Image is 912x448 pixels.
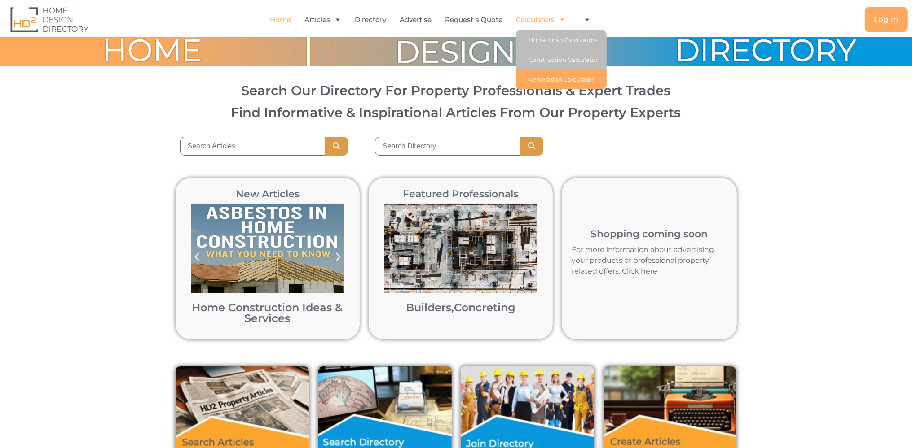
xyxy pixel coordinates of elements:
[187,247,207,267] div: Previous slide
[18,106,894,119] h3: Find Informative & Inspirational Articles From Our Property Experts
[520,137,543,156] button: Search
[192,301,343,325] a: Home Construction Ideas & Services
[180,137,325,156] input: Search Articles....
[516,70,607,89] a: Renovation Calculator
[406,301,451,314] a: Builders
[454,301,515,314] a: Concreting
[400,9,432,30] a: Advertise
[328,247,348,267] div: Next slide
[516,9,566,30] a: Calculators
[18,84,894,97] h2: Search Our Directory For Property Professionals & Expert Trades
[445,9,502,30] a: Request a Quote
[521,247,542,267] div: Next slide
[380,199,542,328] div: 1 / 12
[304,9,341,30] a: Articles
[874,16,899,23] span: Log in
[270,9,291,30] a: Home
[187,199,348,328] div: 2 / 12
[187,189,348,199] h2: New Articles
[375,137,520,156] input: Search Directory....
[516,30,607,50] a: Home Loan Calculators
[380,247,400,267] div: Previous slide
[355,9,386,30] a: Directory
[865,7,908,32] a: Log in
[516,50,607,70] a: Construction Calculator
[384,302,537,313] h2: ,
[516,30,607,89] ul: Calculators
[380,189,542,199] h2: Featured Professionals
[185,9,682,30] nav: Menu
[325,137,348,156] button: Search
